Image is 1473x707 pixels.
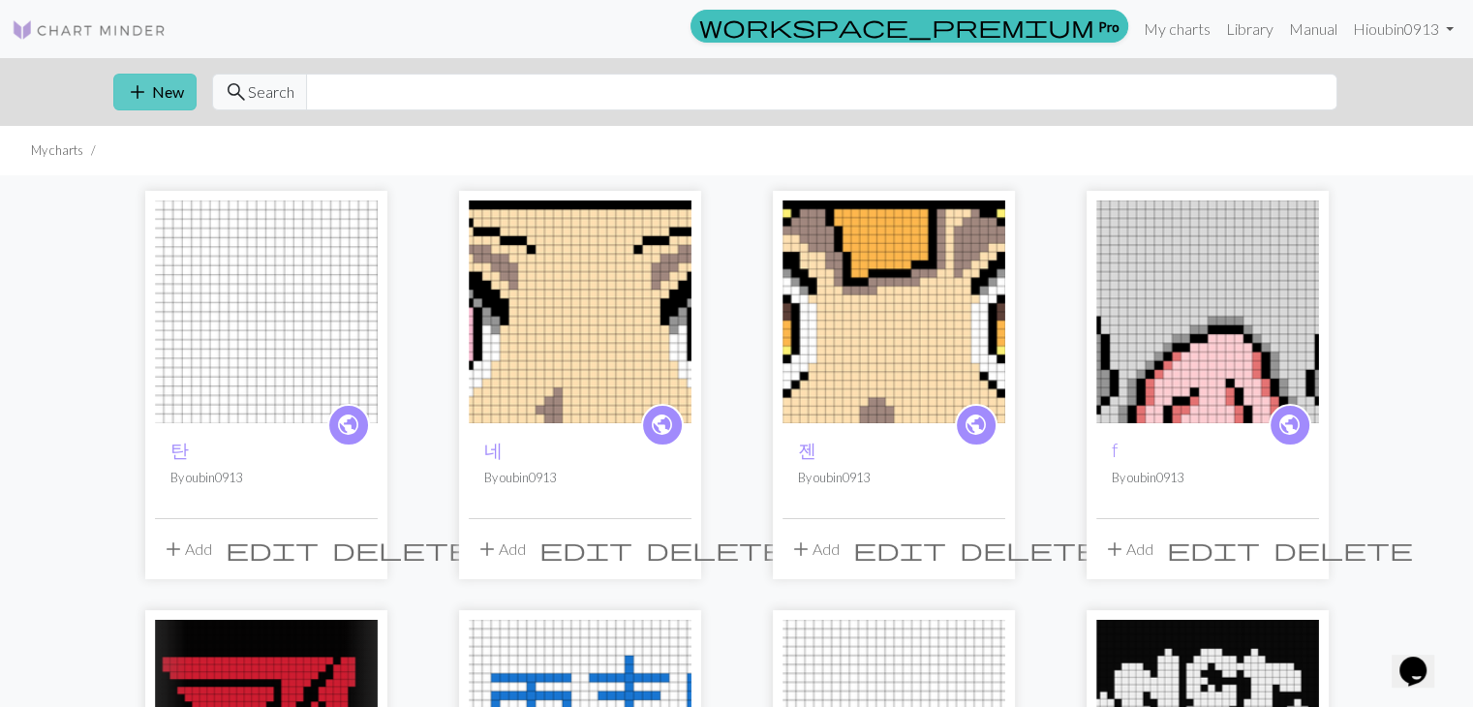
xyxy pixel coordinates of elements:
[853,536,946,563] span: edit
[846,531,953,568] button: Edit
[1112,439,1118,461] a: f
[1160,531,1267,568] button: Edit
[1096,531,1160,568] button: Add
[853,538,946,561] i: Edit
[162,536,185,563] span: add
[1167,538,1260,561] i: Edit
[226,538,319,561] i: Edit
[1277,410,1302,440] span: public
[1277,406,1302,445] i: public
[1267,531,1420,568] button: Delete
[170,469,362,487] p: By oubin0913
[469,531,533,568] button: Add
[155,300,378,319] a: 탄
[1136,10,1218,48] a: My charts
[1096,300,1319,319] a: f
[469,200,691,423] img: 네
[798,469,990,487] p: By oubin0913
[690,10,1128,43] a: Pro
[336,410,360,440] span: public
[336,406,360,445] i: public
[699,13,1094,40] span: workspace_premium
[783,300,1005,319] a: 젠
[650,406,674,445] i: public
[539,536,632,563] span: edit
[964,410,988,440] span: public
[1392,630,1454,688] iframe: chat widget
[484,469,676,487] p: By oubin0913
[1345,10,1461,48] a: Hioubin0913
[1281,10,1345,48] a: Manual
[476,536,499,563] span: add
[641,404,684,446] a: public
[126,78,149,106] span: add
[783,531,846,568] button: Add
[248,80,294,104] span: Search
[155,531,219,568] button: Add
[646,536,785,563] span: delete
[170,439,189,461] a: 탄
[960,536,1099,563] span: delete
[327,404,370,446] a: public
[1269,404,1311,446] a: public
[953,531,1106,568] button: Delete
[1274,536,1413,563] span: delete
[469,300,691,319] a: 네
[1112,469,1304,487] p: By oubin0913
[332,536,472,563] span: delete
[539,538,632,561] i: Edit
[12,18,167,42] img: Logo
[1096,200,1319,423] img: f
[1103,536,1126,563] span: add
[325,531,478,568] button: Delete
[789,536,813,563] span: add
[650,410,674,440] span: public
[639,531,792,568] button: Delete
[1218,10,1281,48] a: Library
[155,200,378,423] img: 탄
[225,78,248,106] span: search
[226,536,319,563] span: edit
[955,404,997,446] a: public
[783,200,1005,423] img: 젠
[798,439,816,461] a: 젠
[533,531,639,568] button: Edit
[964,406,988,445] i: public
[1167,536,1260,563] span: edit
[219,531,325,568] button: Edit
[113,74,197,110] button: New
[484,439,503,461] a: 네
[31,141,83,160] li: My charts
